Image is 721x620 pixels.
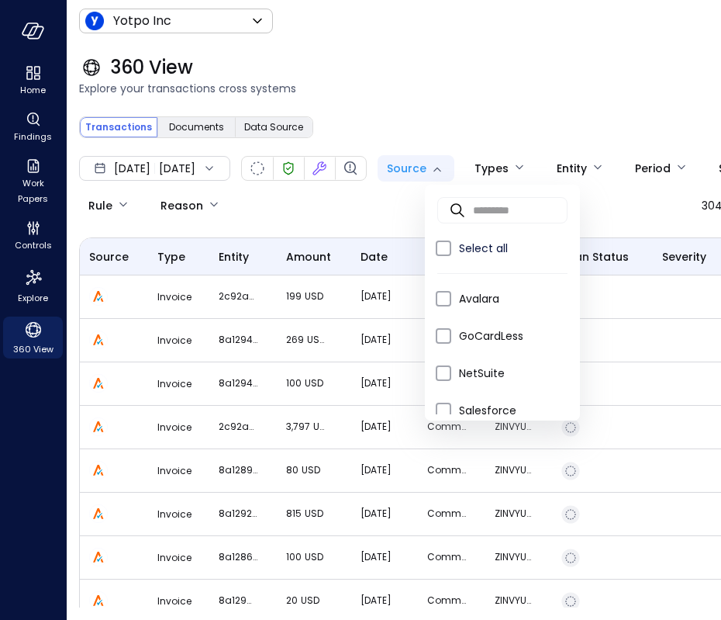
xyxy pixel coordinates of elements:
[459,328,567,345] span: GoCardLess
[459,291,567,307] span: Avalara
[459,241,567,257] span: Select all
[459,403,567,419] span: Salesforce
[459,365,567,382] span: NetSuite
